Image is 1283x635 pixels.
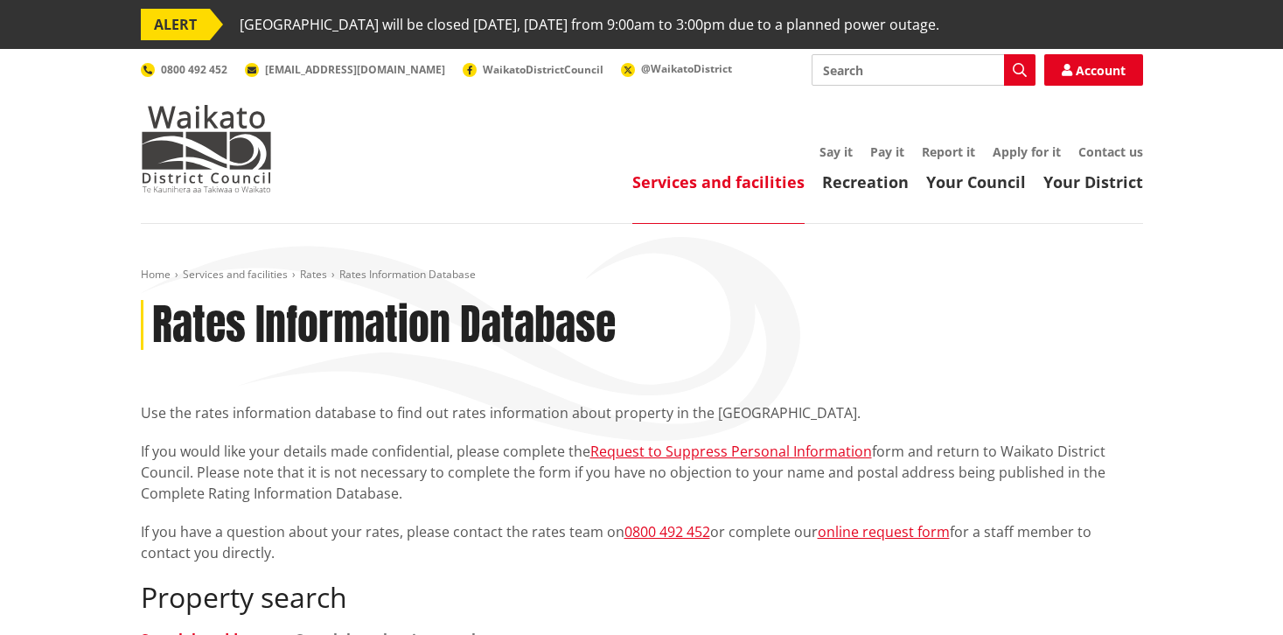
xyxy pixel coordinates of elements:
[818,522,950,541] a: online request form
[141,62,227,77] a: 0800 492 452
[641,61,732,76] span: @WaikatoDistrict
[141,402,1143,423] p: Use the rates information database to find out rates information about property in the [GEOGRAPHI...
[141,441,1143,504] p: If you would like your details made confidential, please complete the form and return to Waikato ...
[822,171,909,192] a: Recreation
[1044,54,1143,86] a: Account
[624,522,710,541] a: 0800 492 452
[621,61,732,76] a: @WaikatoDistrict
[265,62,445,77] span: [EMAIL_ADDRESS][DOMAIN_NAME]
[141,105,272,192] img: Waikato District Council - Te Kaunihera aa Takiwaa o Waikato
[922,143,975,160] a: Report it
[141,9,210,40] span: ALERT
[141,268,1143,283] nav: breadcrumb
[141,267,171,282] a: Home
[300,267,327,282] a: Rates
[141,521,1143,563] p: If you have a question about your rates, please contact the rates team on or complete our for a s...
[463,62,603,77] a: WaikatoDistrictCouncil
[993,143,1061,160] a: Apply for it
[812,54,1035,86] input: Search input
[590,442,872,461] a: Request to Suppress Personal Information
[926,171,1026,192] a: Your Council
[141,581,1143,614] h2: Property search
[632,171,805,192] a: Services and facilities
[240,9,939,40] span: [GEOGRAPHIC_DATA] will be closed [DATE], [DATE] from 9:00am to 3:00pm due to a planned power outage.
[161,62,227,77] span: 0800 492 452
[1043,171,1143,192] a: Your District
[152,300,616,351] h1: Rates Information Database
[183,267,288,282] a: Services and facilities
[870,143,904,160] a: Pay it
[245,62,445,77] a: [EMAIL_ADDRESS][DOMAIN_NAME]
[1078,143,1143,160] a: Contact us
[483,62,603,77] span: WaikatoDistrictCouncil
[819,143,853,160] a: Say it
[339,267,476,282] span: Rates Information Database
